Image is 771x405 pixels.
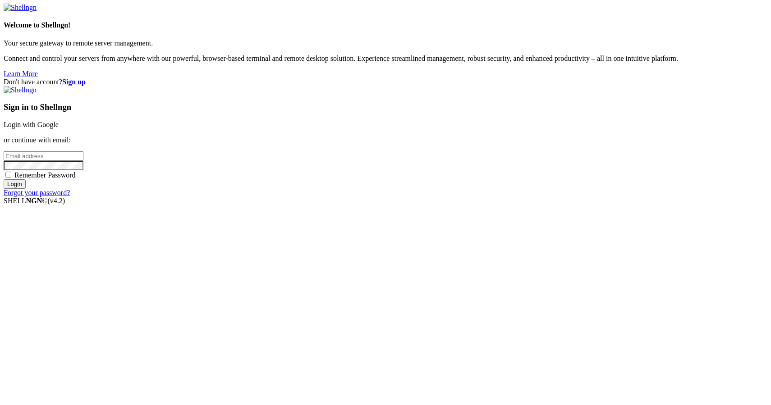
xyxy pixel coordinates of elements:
img: Shellngn [4,86,37,94]
p: Connect and control your servers from anywhere with our powerful, browser-based terminal and remo... [4,55,767,63]
b: NGN [26,197,42,205]
h4: Welcome to Shellngn! [4,21,767,29]
input: Email address [4,151,83,161]
p: or continue with email: [4,136,767,144]
span: SHELL © [4,197,65,205]
a: Forgot your password? [4,189,70,196]
img: Shellngn [4,4,37,12]
input: Login [4,179,26,189]
span: Remember Password [14,171,76,179]
a: Login with Google [4,121,59,128]
a: Learn More [4,70,38,77]
span: 4.2.0 [48,197,65,205]
input: Remember Password [5,172,11,177]
div: Don't have account? [4,78,767,86]
a: Sign up [62,78,86,86]
p: Your secure gateway to remote server management. [4,39,767,47]
h3: Sign in to Shellngn [4,102,767,112]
